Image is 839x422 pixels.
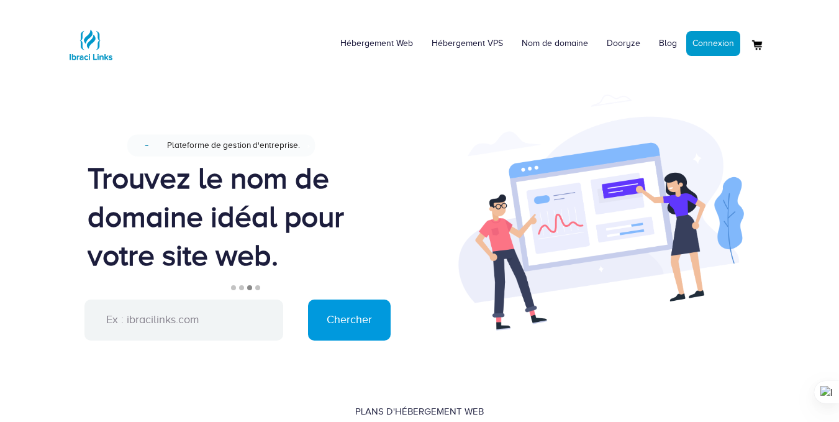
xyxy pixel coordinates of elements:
[597,25,650,62] a: Dooryze
[650,25,686,62] a: Blog
[66,9,116,70] a: Logo Ibraci Links
[308,300,391,341] input: Chercher
[145,145,148,146] span: Nouveau
[355,405,484,418] div: Plans d'hébergement Web
[512,25,597,62] a: Nom de domaine
[166,140,299,150] span: Plateforme de gestion d'entreprise.
[422,25,512,62] a: Hébergement VPS
[84,300,283,341] input: Ex : ibracilinks.com
[127,132,361,159] a: NouveauPlateforme de gestion d'entreprise.
[66,20,116,70] img: Logo Ibraci Links
[331,25,422,62] a: Hébergement Web
[88,159,401,275] div: Trouvez le nom de domaine idéal pour votre site web.
[686,31,740,56] a: Connexion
